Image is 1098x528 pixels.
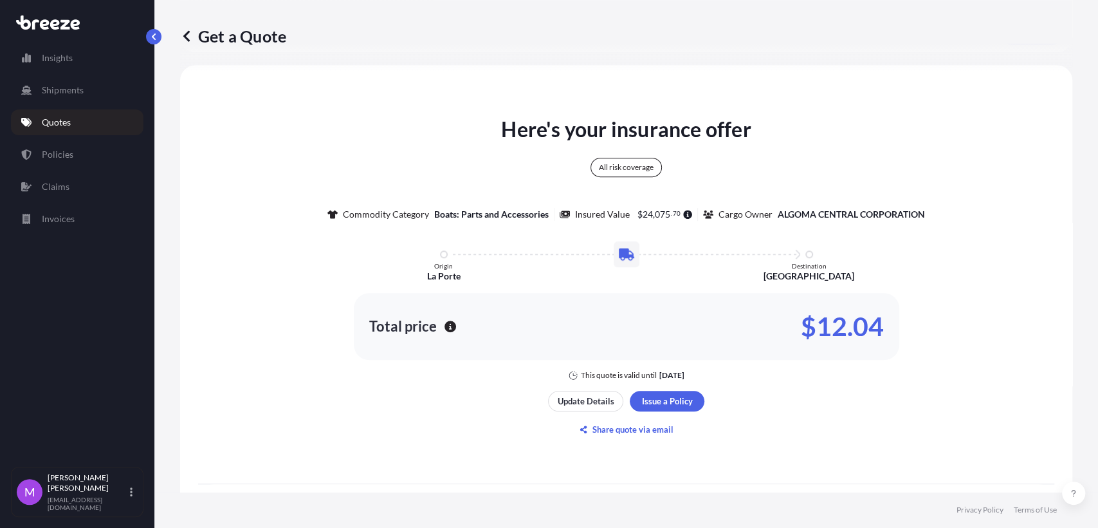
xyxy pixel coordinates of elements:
[558,395,614,408] p: Update Details
[673,211,681,216] span: 70
[434,262,453,270] p: Origin
[24,486,35,498] span: M
[671,211,672,216] span: .
[42,84,84,97] p: Shipments
[369,320,437,333] p: Total price
[801,316,884,337] p: $12.04
[42,180,69,193] p: Claims
[214,489,1039,520] div: Main Exclusions
[434,208,549,221] p: Boats: Parts and Accessories
[659,370,684,381] p: [DATE]
[764,270,854,283] p: [GEOGRAPHIC_DATA]
[581,370,657,381] p: This quote is valid until
[11,45,143,71] a: Insights
[653,210,655,219] span: ,
[48,496,127,511] p: [EMAIL_ADDRESS][DOMAIN_NAME]
[11,77,143,103] a: Shipments
[548,419,704,440] button: Share quote via email
[11,206,143,232] a: Invoices
[590,158,662,177] div: All risk coverage
[11,109,143,135] a: Quotes
[642,395,693,408] p: Issue a Policy
[1014,505,1057,515] a: Terms of Use
[42,212,75,225] p: Invoices
[637,210,643,219] span: $
[575,208,630,221] p: Insured Value
[42,148,73,161] p: Policies
[548,391,623,411] button: Update Details
[592,423,673,436] p: Share quote via email
[792,262,827,270] p: Destination
[501,114,751,145] p: Here's your insurance offer
[427,270,461,283] p: La Porte
[180,26,286,46] p: Get a Quote
[655,210,670,219] span: 075
[42,116,71,129] p: Quotes
[11,142,143,167] a: Policies
[956,505,1003,515] a: Privacy Policy
[343,208,429,221] p: Commodity Category
[630,391,704,411] button: Issue a Policy
[778,208,925,221] p: ALGOMA CENTRAL CORPORATION
[643,210,653,219] span: 24
[11,174,143,200] a: Claims
[48,473,127,493] p: [PERSON_NAME] [PERSON_NAME]
[42,52,73,64] p: Insights
[718,208,773,221] p: Cargo Owner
